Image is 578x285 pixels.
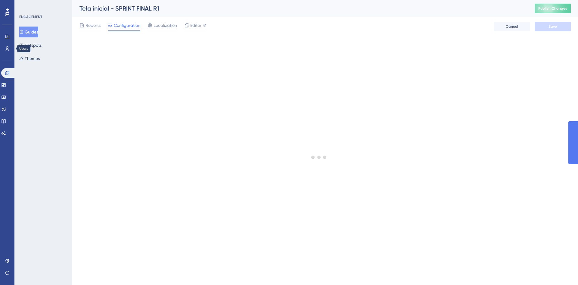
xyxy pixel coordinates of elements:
button: Publish Changes [535,4,571,13]
span: Save [548,24,557,29]
span: Reports [85,22,101,29]
span: Editor [190,22,201,29]
button: Save [535,22,571,31]
iframe: UserGuiding AI Assistant Launcher [553,261,571,279]
div: ENGAGEMENT [19,14,42,19]
span: Configuration [114,22,140,29]
div: Tela inicial - SPRINT FINAL R1 [79,4,520,13]
button: Themes [19,53,40,64]
span: Publish Changes [538,6,567,11]
button: Guides [19,27,38,37]
button: Hotspots [19,40,42,51]
button: Cancel [494,22,530,31]
span: Cancel [506,24,518,29]
span: Localization [154,22,177,29]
